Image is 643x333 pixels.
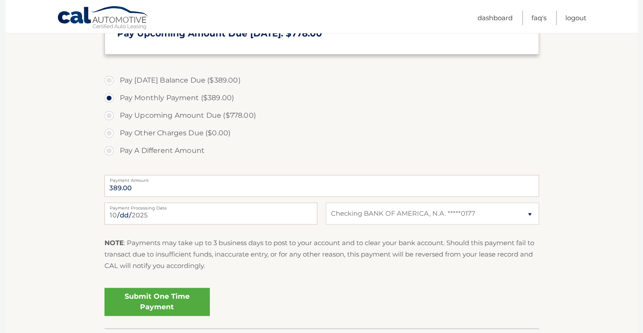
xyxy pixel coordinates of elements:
[565,11,586,25] a: Logout
[478,11,513,25] a: Dashboard
[104,203,317,210] label: Payment Processing Date
[104,89,539,107] label: Pay Monthly Payment ($389.00)
[532,11,546,25] a: FAQ's
[104,175,539,182] label: Payment Amount
[104,239,124,247] strong: NOTE
[117,28,526,39] h3: Pay Upcoming Amount Due [DATE]: $778.00
[104,124,539,142] label: Pay Other Charges Due ($0.00)
[104,237,539,272] p: : Payments may take up to 3 business days to post to your account and to clear your bank account....
[57,6,149,31] a: Cal Automotive
[104,203,317,224] input: Payment Date
[104,288,210,316] a: Submit One Time Payment
[104,175,539,197] input: Payment Amount
[104,107,539,124] label: Pay Upcoming Amount Due ($778.00)
[104,142,539,159] label: Pay A Different Amount
[104,72,539,89] label: Pay [DATE] Balance Due ($389.00)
